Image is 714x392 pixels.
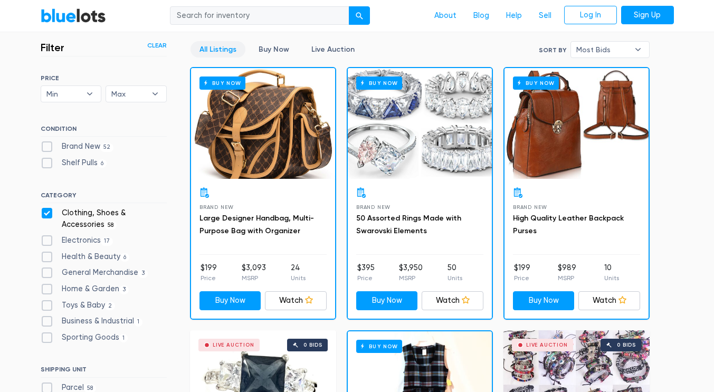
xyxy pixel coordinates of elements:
[617,342,636,348] div: 0 bids
[513,77,559,90] h6: Buy Now
[513,214,624,235] a: High Quality Leather Backpack Purses
[530,6,560,26] a: Sell
[41,157,107,169] label: Shelf Pulls
[604,273,619,283] p: Units
[621,6,674,25] a: Sign Up
[302,41,364,58] a: Live Auction
[250,41,298,58] a: Buy Now
[356,340,402,353] h6: Buy Now
[41,141,114,152] label: Brand New
[101,237,113,246] span: 17
[357,262,375,283] li: $395
[356,77,402,90] h6: Buy Now
[213,342,254,348] div: Live Auction
[578,291,640,310] a: Watch
[564,6,617,25] a: Log In
[242,262,266,283] li: $3,093
[41,41,64,54] h3: Filter
[41,8,106,23] a: BlueLots
[41,332,128,343] label: Sporting Goods
[357,273,375,283] p: Price
[201,262,217,283] li: $199
[291,273,306,283] p: Units
[134,318,143,327] span: 1
[138,270,148,278] span: 3
[199,291,261,310] a: Buy Now
[41,74,167,82] h6: PRICE
[504,68,649,179] a: Buy Now
[144,86,166,102] b: ▾
[41,283,129,295] label: Home & Garden
[105,302,116,310] span: 2
[604,262,619,283] li: 10
[448,273,462,283] p: Units
[199,77,245,90] h6: Buy Now
[448,262,462,283] li: 50
[514,262,530,283] li: $199
[41,300,116,311] label: Toys & Baby
[41,366,167,377] h6: SHIPPING UNIT
[119,285,129,294] span: 3
[422,291,483,310] a: Watch
[191,41,245,58] a: All Listings
[119,334,128,342] span: 1
[465,6,498,26] a: Blog
[576,42,629,58] span: Most Bids
[41,251,130,263] label: Health & Beauty
[242,273,266,283] p: MSRP
[627,42,649,58] b: ▾
[41,235,113,246] label: Electronics
[41,207,167,230] label: Clothing, Shoes & Accessories
[170,6,349,25] input: Search for inventory
[79,86,101,102] b: ▾
[98,159,107,168] span: 6
[514,273,530,283] p: Price
[201,273,217,283] p: Price
[104,221,117,230] span: 58
[111,86,146,102] span: Max
[100,144,114,152] span: 52
[41,192,167,203] h6: CATEGORY
[526,342,568,348] div: Live Auction
[356,291,418,310] a: Buy Now
[199,204,234,210] span: Brand New
[399,273,423,283] p: MSRP
[558,273,576,283] p: MSRP
[303,342,322,348] div: 0 bids
[291,262,306,283] li: 24
[199,214,314,235] a: Large Designer Handbag, Multi-Purpose Bag with Organizer
[265,291,327,310] a: Watch
[558,262,576,283] li: $989
[513,291,575,310] a: Buy Now
[399,262,423,283] li: $3,950
[426,6,465,26] a: About
[41,267,148,279] label: General Merchandise
[46,86,81,102] span: Min
[120,253,130,262] span: 6
[356,204,391,210] span: Brand New
[147,41,167,50] a: Clear
[348,68,492,179] a: Buy Now
[191,68,335,179] a: Buy Now
[539,45,566,55] label: Sort By
[356,214,461,235] a: 50 Assorted Rings Made with Swarovski Elements
[41,125,167,137] h6: CONDITION
[513,204,547,210] span: Brand New
[41,315,143,327] label: Business & Industrial
[498,6,530,26] a: Help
